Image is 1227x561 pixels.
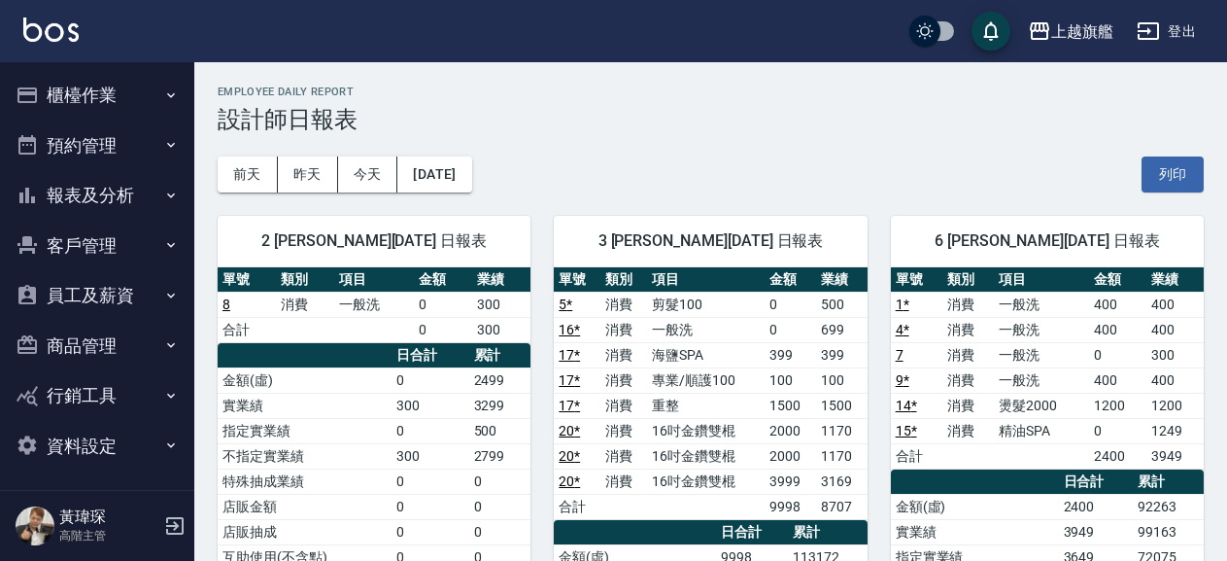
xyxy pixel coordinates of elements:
[816,368,868,393] td: 100
[765,469,816,494] td: 3999
[647,342,765,368] td: 海鹽SPA
[392,343,468,368] th: 日合計
[1059,494,1133,519] td: 2400
[994,342,1089,368] td: 一般洗
[914,231,1180,251] span: 6 [PERSON_NAME][DATE] 日報表
[414,292,472,317] td: 0
[8,70,187,121] button: 櫃檯作業
[816,342,868,368] td: 399
[392,368,468,393] td: 0
[472,317,530,342] td: 300
[647,317,765,342] td: 一般洗
[392,519,468,544] td: 0
[218,157,278,193] button: 前天
[647,292,765,317] td: 剪髮100
[600,393,647,418] td: 消費
[218,106,1204,133] h3: 設計師日報表
[765,368,816,393] td: 100
[469,519,531,544] td: 0
[218,393,392,418] td: 實業績
[1089,393,1146,418] td: 1200
[218,86,1204,98] h2: Employee Daily Report
[971,12,1010,51] button: save
[472,267,530,293] th: 業績
[994,418,1089,443] td: 精油SPA
[1089,368,1146,393] td: 400
[218,317,276,342] td: 合計
[8,170,187,221] button: 報表及分析
[392,469,468,494] td: 0
[600,342,647,368] td: 消費
[765,267,816,293] th: 金額
[765,393,816,418] td: 1500
[765,342,816,368] td: 399
[16,507,54,545] img: Person
[1129,14,1204,50] button: 登出
[8,321,187,371] button: 商品管理
[600,292,647,317] td: 消費
[891,267,1204,470] table: a dense table
[554,494,600,519] td: 合計
[218,267,276,293] th: 單號
[816,267,868,293] th: 業績
[716,520,788,545] th: 日合計
[816,418,868,443] td: 1170
[1133,494,1204,519] td: 92263
[1146,267,1204,293] th: 業績
[1146,418,1204,443] td: 1249
[334,267,414,293] th: 項目
[218,443,392,469] td: 不指定實業績
[8,121,187,171] button: 預約管理
[816,443,868,469] td: 1170
[414,267,472,293] th: 金額
[469,393,531,418] td: 3299
[1089,418,1146,443] td: 0
[1133,470,1204,495] th: 累計
[218,418,392,443] td: 指定實業績
[218,494,392,519] td: 店販金額
[469,494,531,519] td: 0
[816,469,868,494] td: 3169
[994,267,1089,293] th: 項目
[1146,342,1204,368] td: 300
[765,494,816,519] td: 9998
[1059,519,1133,544] td: 3949
[218,267,530,343] table: a dense table
[765,443,816,469] td: 2000
[469,368,531,393] td: 2499
[334,292,414,317] td: 一般洗
[59,508,158,527] h5: 黃瑋琛
[600,267,647,293] th: 類別
[222,297,230,312] a: 8
[1089,292,1146,317] td: 400
[8,270,187,321] button: 員工及薪資
[1089,267,1146,293] th: 金額
[942,342,994,368] td: 消費
[1089,317,1146,342] td: 400
[994,393,1089,418] td: 燙髮2000
[276,292,334,317] td: 消費
[1089,342,1146,368] td: 0
[816,317,868,342] td: 699
[276,267,334,293] th: 類別
[469,343,531,368] th: 累計
[647,267,765,293] th: 項目
[469,418,531,443] td: 500
[647,418,765,443] td: 16吋金鑽雙棍
[891,519,1059,544] td: 實業績
[23,18,79,42] img: Logo
[896,347,903,363] a: 7
[942,393,994,418] td: 消費
[994,292,1089,317] td: 一般洗
[1133,519,1204,544] td: 99163
[1146,443,1204,469] td: 3949
[554,267,867,520] table: a dense table
[469,469,531,494] td: 0
[278,157,338,193] button: 昨天
[942,368,994,393] td: 消費
[891,443,942,469] td: 合計
[647,443,765,469] td: 16吋金鑽雙棍
[942,418,994,443] td: 消費
[1142,157,1204,193] button: 列印
[218,519,392,544] td: 店販抽成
